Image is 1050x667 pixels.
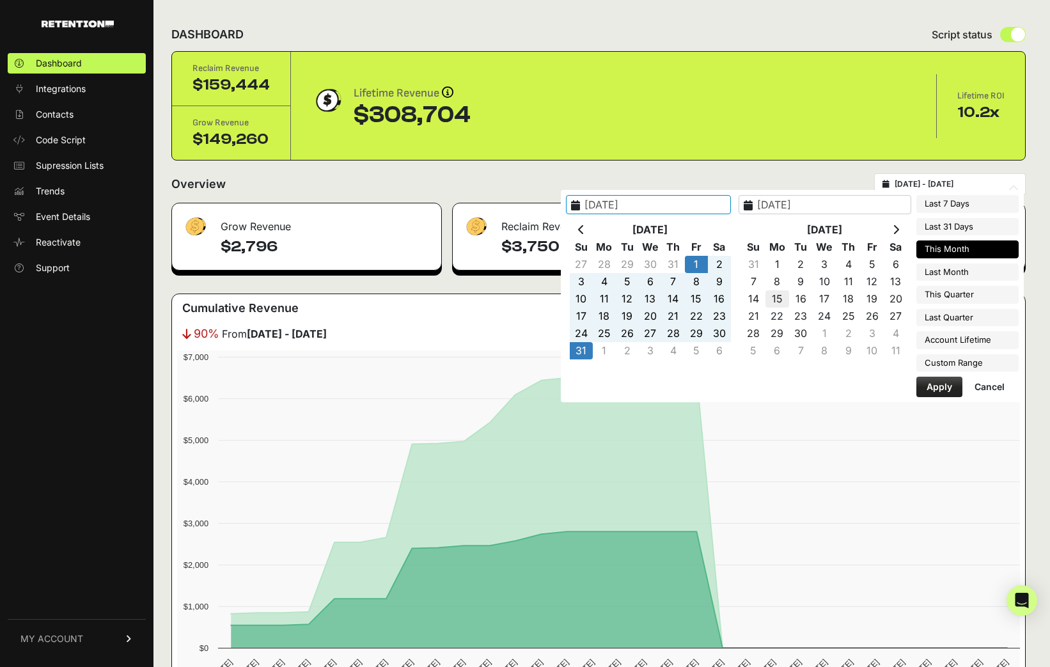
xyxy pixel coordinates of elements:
[593,221,708,239] th: [DATE]
[836,342,860,359] td: 9
[916,286,1019,304] li: This Quarter
[662,290,685,308] td: 14
[742,239,765,256] th: Su
[860,342,884,359] td: 10
[742,290,765,308] td: 14
[813,325,836,342] td: 1
[742,256,765,273] td: 31
[916,195,1019,213] li: Last 7 Days
[708,273,731,290] td: 9
[453,203,733,242] div: Reclaim Revenue
[685,325,708,342] td: 29
[860,308,884,325] td: 26
[685,342,708,359] td: 5
[184,519,208,528] text: $3,000
[884,290,907,308] td: 20
[685,256,708,273] td: 1
[662,256,685,273] td: 31
[639,290,662,308] td: 13
[884,256,907,273] td: 6
[247,327,327,340] strong: [DATE] - [DATE]
[184,394,208,404] text: $6,000
[957,90,1005,102] div: Lifetime ROI
[742,273,765,290] td: 7
[765,290,789,308] td: 15
[813,273,836,290] td: 10
[860,256,884,273] td: 5
[616,256,639,273] td: 29
[685,239,708,256] th: Fr
[616,325,639,342] td: 26
[765,308,789,325] td: 22
[836,308,860,325] td: 25
[36,159,104,172] span: Supression Lists
[192,116,270,129] div: Grow Revenue
[463,214,489,239] img: fa-dollar-13500eef13a19c4ab2b9ed9ad552e47b0d9fc28b02b83b90ba0e00f96d6372e9.png
[184,436,208,445] text: $5,000
[200,643,208,653] text: $0
[8,258,146,278] a: Support
[765,273,789,290] td: 8
[884,308,907,325] td: 27
[860,273,884,290] td: 12
[639,256,662,273] td: 30
[916,377,962,397] button: Apply
[639,239,662,256] th: We
[708,342,731,359] td: 6
[8,130,146,150] a: Code Script
[616,290,639,308] td: 12
[662,342,685,359] td: 4
[685,308,708,325] td: 22
[36,236,81,249] span: Reactivate
[192,75,270,95] div: $159,444
[836,273,860,290] td: 11
[916,263,1019,281] li: Last Month
[916,354,1019,372] li: Custom Range
[8,53,146,74] a: Dashboard
[171,26,244,43] h2: DASHBOARD
[616,273,639,290] td: 5
[836,325,860,342] td: 2
[964,377,1015,397] button: Cancel
[789,273,813,290] td: 9
[708,256,731,273] td: 2
[570,342,593,359] td: 31
[20,632,83,645] span: MY ACCOUNT
[813,239,836,256] th: We
[765,239,789,256] th: Mo
[708,239,731,256] th: Sa
[639,273,662,290] td: 6
[639,325,662,342] td: 27
[172,203,441,242] div: Grow Revenue
[884,342,907,359] td: 11
[192,129,270,150] div: $149,260
[184,560,208,570] text: $2,000
[570,325,593,342] td: 24
[662,273,685,290] td: 7
[789,325,813,342] td: 30
[8,155,146,176] a: Supression Lists
[570,239,593,256] th: Su
[36,82,86,95] span: Integrations
[593,325,616,342] td: 25
[593,342,616,359] td: 1
[789,342,813,359] td: 7
[916,218,1019,236] li: Last 31 Days
[8,207,146,227] a: Event Details
[765,342,789,359] td: 6
[171,175,226,193] h2: Overview
[813,342,836,359] td: 8
[884,273,907,290] td: 13
[311,84,343,116] img: dollar-coin-05c43ed7efb7bc0c12610022525b4bbbb207c7efeef5aecc26f025e68dcafac9.png
[662,325,685,342] td: 28
[813,256,836,273] td: 3
[662,239,685,256] th: Th
[708,308,731,325] td: 23
[593,239,616,256] th: Mo
[354,84,471,102] div: Lifetime Revenue
[916,331,1019,349] li: Account Lifetime
[813,308,836,325] td: 24
[184,477,208,487] text: $4,000
[593,256,616,273] td: 28
[1007,585,1037,616] div: Open Intercom Messenger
